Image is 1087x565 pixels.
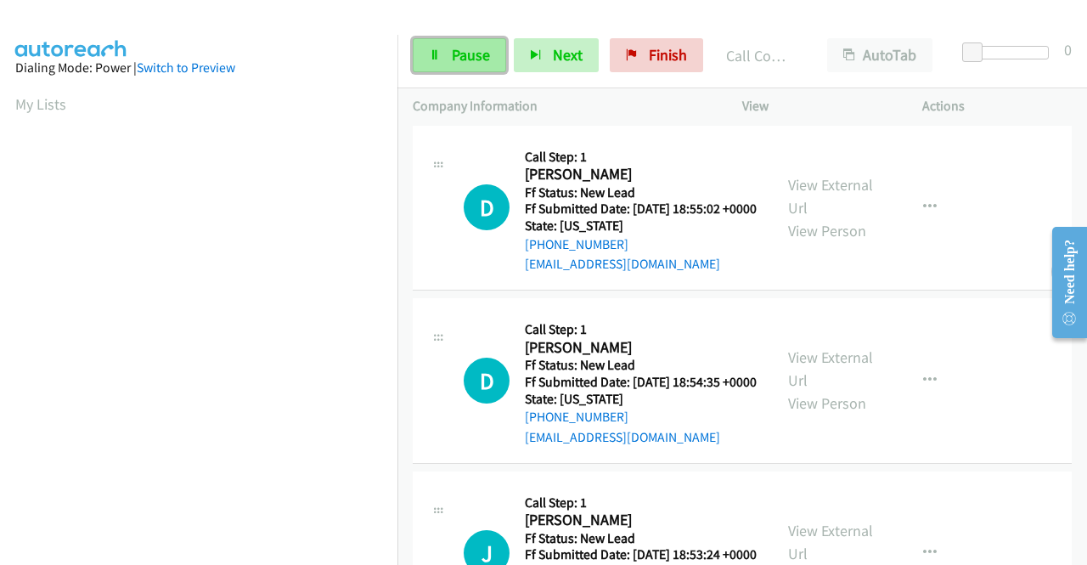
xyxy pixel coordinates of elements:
[788,521,873,563] a: View External Url
[525,201,757,218] h5: Ff Submitted Date: [DATE] 18:55:02 +0000
[525,338,757,358] h2: [PERSON_NAME]
[649,45,687,65] span: Finish
[15,58,382,78] div: Dialing Mode: Power |
[452,45,490,65] span: Pause
[525,149,757,166] h5: Call Step: 1
[525,374,757,391] h5: Ff Submitted Date: [DATE] 18:54:35 +0000
[525,236,628,252] a: [PHONE_NUMBER]
[922,96,1072,116] p: Actions
[464,358,510,404] h1: D
[525,184,757,201] h5: Ff Status: New Lead
[137,59,235,76] a: Switch to Preview
[788,221,866,240] a: View Person
[525,321,757,338] h5: Call Step: 1
[464,184,510,230] h1: D
[15,94,66,114] a: My Lists
[525,357,757,374] h5: Ff Status: New Lead
[413,96,712,116] p: Company Information
[610,38,703,72] a: Finish
[525,409,628,425] a: [PHONE_NUMBER]
[553,45,583,65] span: Next
[525,165,757,184] h2: [PERSON_NAME]
[726,44,797,67] p: Call Completed
[525,429,720,445] a: [EMAIL_ADDRESS][DOMAIN_NAME]
[464,358,510,404] div: The call is yet to be attempted
[788,175,873,218] a: View External Url
[788,347,873,390] a: View External Url
[742,96,892,116] p: View
[525,256,720,272] a: [EMAIL_ADDRESS][DOMAIN_NAME]
[525,546,757,563] h5: Ff Submitted Date: [DATE] 18:53:24 +0000
[413,38,506,72] a: Pause
[1039,215,1087,350] iframe: Resource Center
[525,530,757,547] h5: Ff Status: New Lead
[827,38,932,72] button: AutoTab
[525,391,757,408] h5: State: [US_STATE]
[1064,38,1072,61] div: 0
[514,38,599,72] button: Next
[525,218,757,234] h5: State: [US_STATE]
[525,511,757,530] h2: [PERSON_NAME]
[788,393,866,413] a: View Person
[525,494,757,511] h5: Call Step: 1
